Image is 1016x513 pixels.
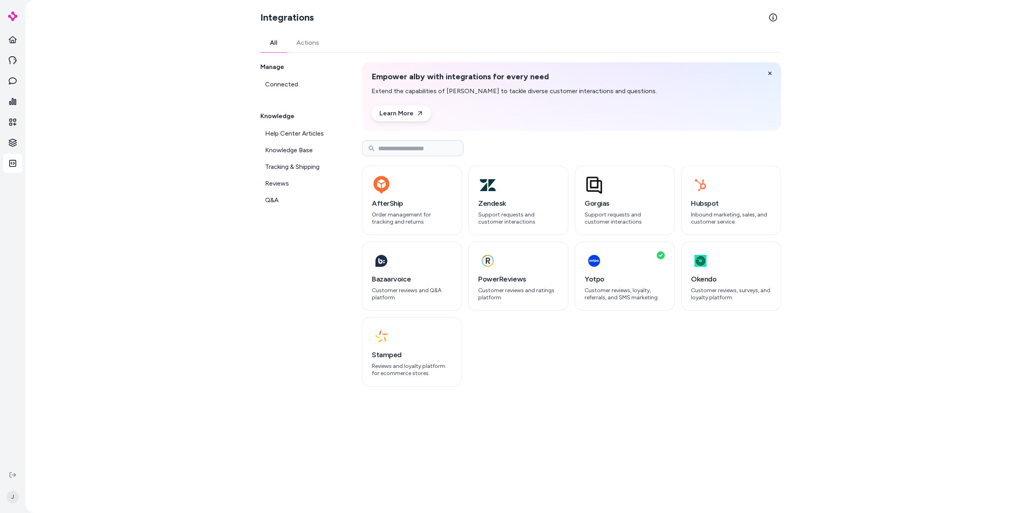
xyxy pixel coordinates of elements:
button: GorgiasSupport requests and customer interactions [575,166,675,235]
h3: AfterShip [372,198,452,209]
h3: Bazaarvoice [372,274,452,285]
h2: Manage [260,62,343,72]
p: Customer reviews and Q&A platform [372,287,452,301]
a: Actions [287,33,329,52]
p: Customer reviews, loyalty, referrals, and SMS marketing [585,287,665,301]
button: AfterShipOrder management for tracking and returns [362,166,462,235]
h3: Zendesk [478,198,558,209]
a: Tracking & Shipping [260,159,343,175]
span: Help Center Articles [265,129,324,138]
p: Customer reviews, surveys, and loyalty platform [691,287,771,301]
button: YotpoCustomer reviews, loyalty, referrals, and SMS marketing [575,241,675,311]
h2: Knowledge [260,111,343,121]
h3: Stamped [372,349,452,360]
a: All [260,33,287,52]
button: HubspotInbound marketing, sales, and customer service. [681,166,781,235]
span: Q&A [265,195,279,205]
button: PowerReviewsCustomer reviews and ratings platform [468,241,568,311]
button: ZendeskSupport requests and customer interactions [468,166,568,235]
p: Support requests and customer interactions [585,211,665,225]
a: Knowledge Base [260,142,343,158]
p: Extend the capabilities of [PERSON_NAME] to tackle diverse customer interactions and questions. [371,86,657,96]
p: Reviews and loyalty platform for ecommerce stores [372,363,452,377]
h3: Gorgias [585,198,665,209]
p: Inbound marketing, sales, and customer service. [691,211,771,225]
span: Connected [265,80,298,89]
button: BazaarvoiceCustomer reviews and Q&A platform [362,241,462,311]
button: OkendoCustomer reviews, surveys, and loyalty platform [681,241,781,311]
span: Knowledge Base [265,145,313,155]
a: Help Center Articles [260,126,343,142]
h2: Empower alby with integrations for every need [371,72,657,82]
span: J [6,491,19,503]
img: alby Logo [8,11,17,21]
p: Customer reviews and ratings platform [478,287,558,301]
h3: Hubspot [691,198,771,209]
a: Q&A [260,192,343,208]
a: Learn More [371,105,431,121]
h2: Integrations [260,11,314,24]
a: Connected [260,77,343,92]
h3: PowerReviews [478,274,558,285]
p: Support requests and customer interactions [478,211,558,225]
a: Reviews [260,176,343,191]
button: J [5,484,21,510]
button: StampedReviews and loyalty platform for ecommerce stores [362,317,462,387]
h3: Okendo [691,274,771,285]
p: Order management for tracking and returns [372,211,452,225]
span: Tracking & Shipping [265,162,319,172]
h3: Yotpo [585,274,665,285]
span: Reviews [265,179,289,188]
